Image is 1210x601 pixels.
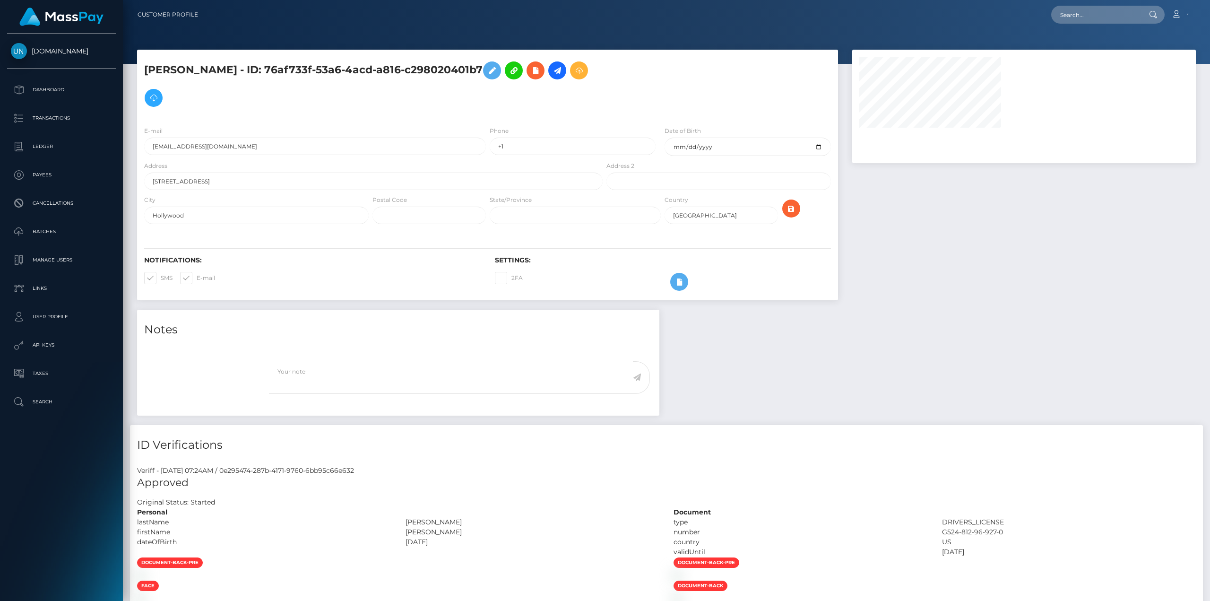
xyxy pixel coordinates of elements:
[935,537,1203,547] div: US
[398,517,667,527] div: [PERSON_NAME]
[372,196,407,204] label: Postal Code
[138,5,198,25] a: Customer Profile
[7,135,116,158] a: Ledger
[7,47,116,55] span: [DOMAIN_NAME]
[11,253,112,267] p: Manage Users
[7,78,116,102] a: Dashboard
[674,508,711,516] strong: Document
[674,581,727,591] span: document-back
[130,537,398,547] div: dateOfBirth
[130,466,1203,476] div: Veriff - [DATE] 07:24AM / 0e295474-287b-4171-9760-6bb95c66e632
[11,366,112,381] p: Taxes
[144,322,652,338] h4: Notes
[19,8,104,26] img: MassPay Logo
[666,517,935,527] div: type
[606,162,634,170] label: Address 2
[11,43,27,59] img: Unlockt.me
[11,196,112,210] p: Cancellations
[11,168,112,182] p: Payees
[548,61,566,79] a: Initiate Payout
[137,557,203,568] span: document-back-pre
[7,277,116,300] a: Links
[130,517,398,527] div: lastName
[674,557,739,568] span: document-back-pre
[7,248,116,272] a: Manage Users
[144,256,481,264] h6: Notifications:
[137,498,215,506] h7: Original Status: Started
[11,83,112,97] p: Dashboard
[666,537,935,547] div: country
[674,572,681,579] img: 33b64bad-b144-4dda-ba86-24998e731259
[180,272,215,284] label: E-mail
[144,57,597,112] h5: [PERSON_NAME] - ID: 76af733f-53a6-4acd-a816-c298020401b7
[137,476,1196,490] h5: Approved
[7,163,116,187] a: Payees
[11,395,112,409] p: Search
[495,256,831,264] h6: Settings:
[935,547,1203,557] div: [DATE]
[11,338,112,352] p: API Keys
[11,111,112,125] p: Transactions
[7,333,116,357] a: API Keys
[666,547,935,557] div: validUntil
[398,537,667,547] div: [DATE]
[144,196,156,204] label: City
[935,527,1203,537] div: G524-812-96-927-0
[7,106,116,130] a: Transactions
[7,362,116,385] a: Taxes
[7,390,116,414] a: Search
[137,508,167,516] strong: Personal
[11,139,112,154] p: Ledger
[7,192,116,215] a: Cancellations
[1051,6,1140,24] input: Search...
[665,196,688,204] label: Country
[11,225,112,239] p: Batches
[490,127,509,135] label: Phone
[137,581,159,591] span: face
[144,127,163,135] label: E-mail
[11,310,112,324] p: User Profile
[11,281,112,296] p: Links
[137,437,1196,453] h4: ID Verifications
[144,272,173,284] label: SMS
[7,220,116,244] a: Batches
[398,527,667,537] div: [PERSON_NAME]
[130,527,398,537] div: firstName
[144,162,167,170] label: Address
[665,127,701,135] label: Date of Birth
[7,305,116,329] a: User Profile
[137,572,145,579] img: 1870f1bb-83eb-41db-b4dc-5fc484126469
[935,517,1203,527] div: DRIVERS_LICENSE
[666,527,935,537] div: number
[495,272,523,284] label: 2FA
[490,196,532,204] label: State/Province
